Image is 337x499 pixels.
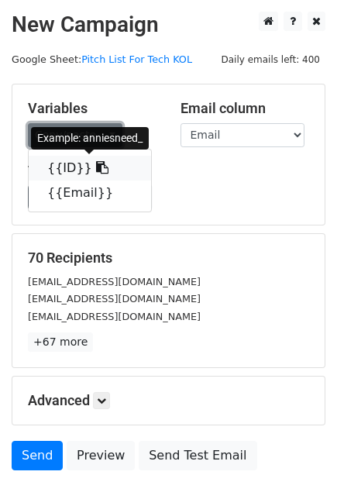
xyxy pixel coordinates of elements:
h5: Variables [28,100,157,117]
a: Send Test Email [139,441,256,470]
a: Daily emails left: 400 [215,53,325,65]
h5: Email column [181,100,310,117]
small: [EMAIL_ADDRESS][DOMAIN_NAME] [28,276,201,287]
a: Copy/paste... [28,123,122,147]
a: Send [12,441,63,470]
a: Pitch List For Tech KOL [81,53,192,65]
a: Preview [67,441,135,470]
small: [EMAIL_ADDRESS][DOMAIN_NAME] [28,311,201,322]
small: Google Sheet: [12,53,192,65]
iframe: Chat Widget [260,425,337,499]
h2: New Campaign [12,12,325,38]
h5: Advanced [28,392,309,409]
small: [EMAIL_ADDRESS][DOMAIN_NAME] [28,293,201,305]
h5: 70 Recipients [28,250,309,267]
span: Daily emails left: 400 [215,51,325,68]
a: {{Email}} [29,181,151,205]
a: +67 more [28,332,93,352]
a: {{ID}} [29,156,151,181]
div: Example: anniesneed_ [31,127,149,150]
